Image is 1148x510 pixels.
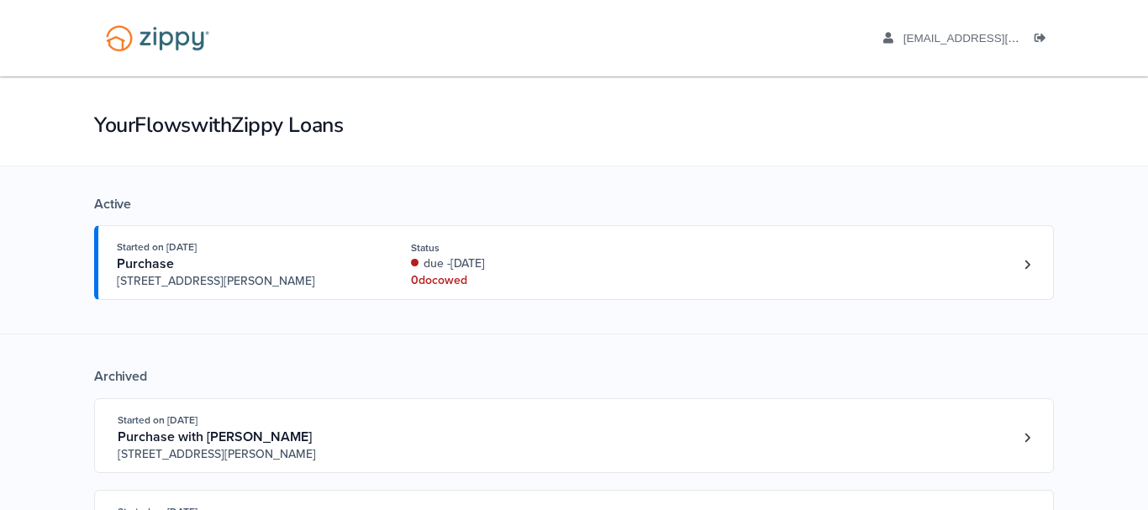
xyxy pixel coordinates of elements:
a: edit profile [883,32,1096,49]
div: Status [411,240,635,255]
span: Started on [DATE] [117,241,197,253]
div: due -[DATE] [411,255,635,272]
span: Started on [DATE] [118,414,197,426]
span: Purchase [117,255,174,272]
a: Open loan 4215448 [94,398,1054,473]
h1: Your Flows with Zippy Loans [94,111,1054,139]
a: Open loan 4258806 [94,225,1054,300]
span: ivangray44@yahoo.com [903,32,1096,45]
span: Purchase with [PERSON_NAME] [118,429,312,445]
a: Loan number 4215448 [1014,425,1040,450]
span: [STREET_ADDRESS][PERSON_NAME] [117,273,373,290]
span: [STREET_ADDRESS][PERSON_NAME] [118,446,374,463]
div: Archived [94,368,1054,385]
div: Active [94,196,1054,213]
a: Log out [1035,32,1053,49]
div: 0 doc owed [411,272,635,289]
img: Logo [95,17,220,60]
a: Loan number 4258806 [1014,252,1040,277]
